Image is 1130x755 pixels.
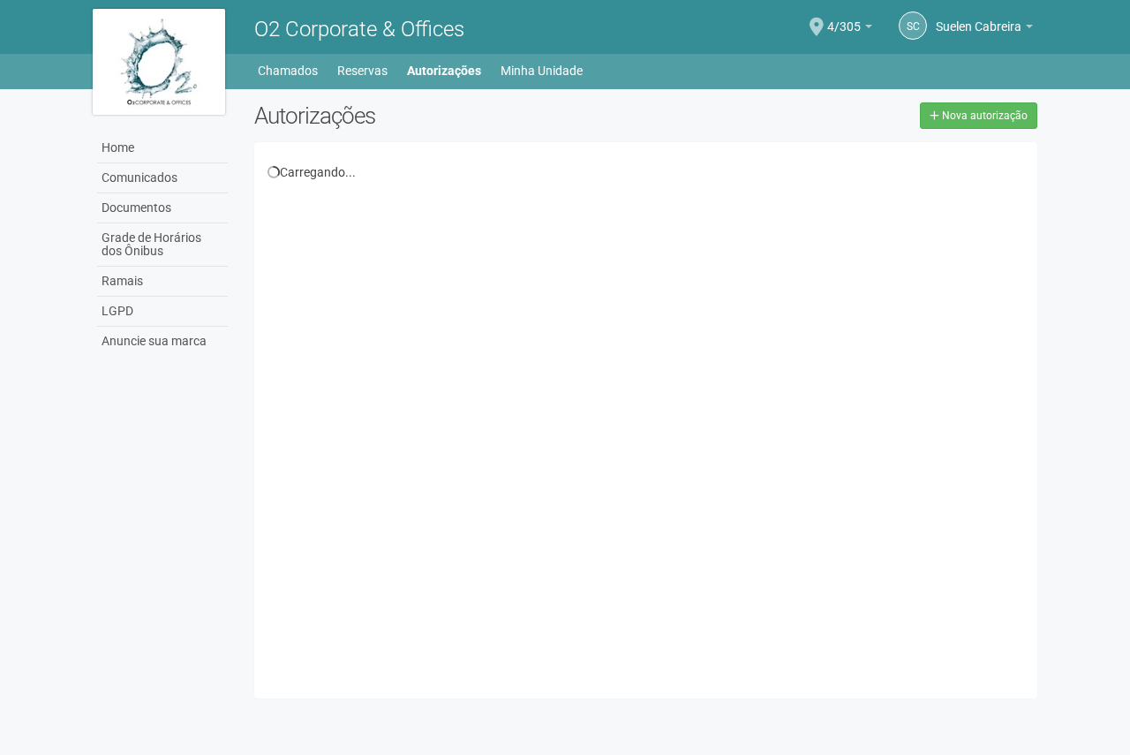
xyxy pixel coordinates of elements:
[501,58,583,83] a: Minha Unidade
[97,133,228,163] a: Home
[254,17,464,42] span: O2 Corporate & Offices
[97,297,228,327] a: LGPD
[254,102,632,129] h2: Autorizações
[942,109,1028,122] span: Nova autorização
[920,102,1037,129] a: Nova autorização
[267,164,1024,180] div: Carregando...
[93,9,225,115] img: logo.jpg
[97,267,228,297] a: Ramais
[337,58,388,83] a: Reservas
[899,11,927,40] a: SC
[258,58,318,83] a: Chamados
[407,58,481,83] a: Autorizações
[827,3,861,34] span: 4/305
[936,22,1033,36] a: Suelen Cabreira
[97,163,228,193] a: Comunicados
[827,22,872,36] a: 4/305
[97,223,228,267] a: Grade de Horários dos Ônibus
[97,327,228,356] a: Anuncie sua marca
[936,3,1021,34] span: Suelen Cabreira
[97,193,228,223] a: Documentos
